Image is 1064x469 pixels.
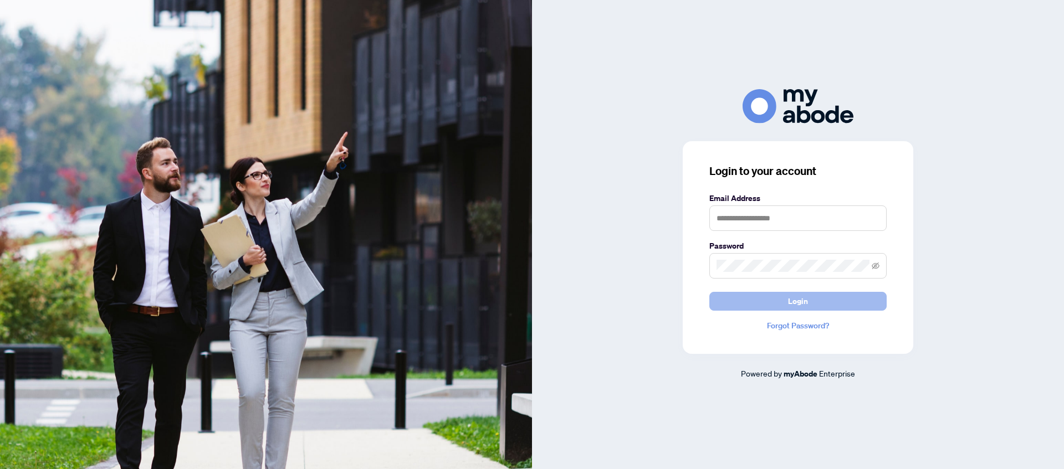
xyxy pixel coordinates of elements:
[819,368,855,378] span: Enterprise
[709,192,887,204] label: Email Address
[741,368,782,378] span: Powered by
[788,292,808,310] span: Login
[743,89,853,123] img: ma-logo
[872,262,879,270] span: eye-invisible
[709,292,887,311] button: Login
[709,319,887,332] a: Forgot Password?
[709,163,887,179] h3: Login to your account
[784,368,817,380] a: myAbode
[709,240,887,252] label: Password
